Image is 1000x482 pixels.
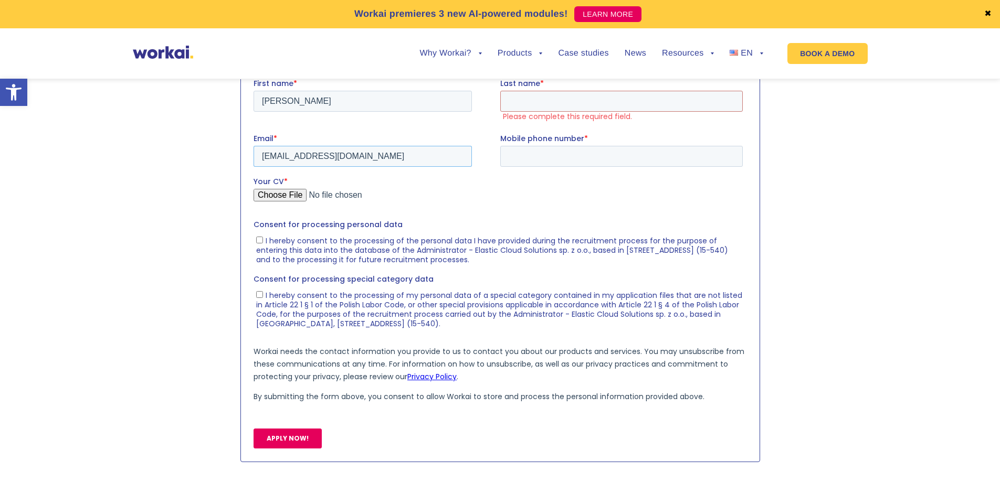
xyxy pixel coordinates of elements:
a: Resources [662,49,714,58]
a: Products [498,49,543,58]
a: Why Workai? [419,49,481,58]
a: Case studies [558,49,608,58]
iframe: Form 0 [254,78,747,457]
p: Workai premieres 3 new AI-powered modules! [354,7,568,21]
a: BOOK A DEMO [787,43,867,64]
a: News [625,49,646,58]
span: EN [741,49,753,58]
a: LEARN MORE [574,6,641,22]
a: ✖ [984,10,992,18]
